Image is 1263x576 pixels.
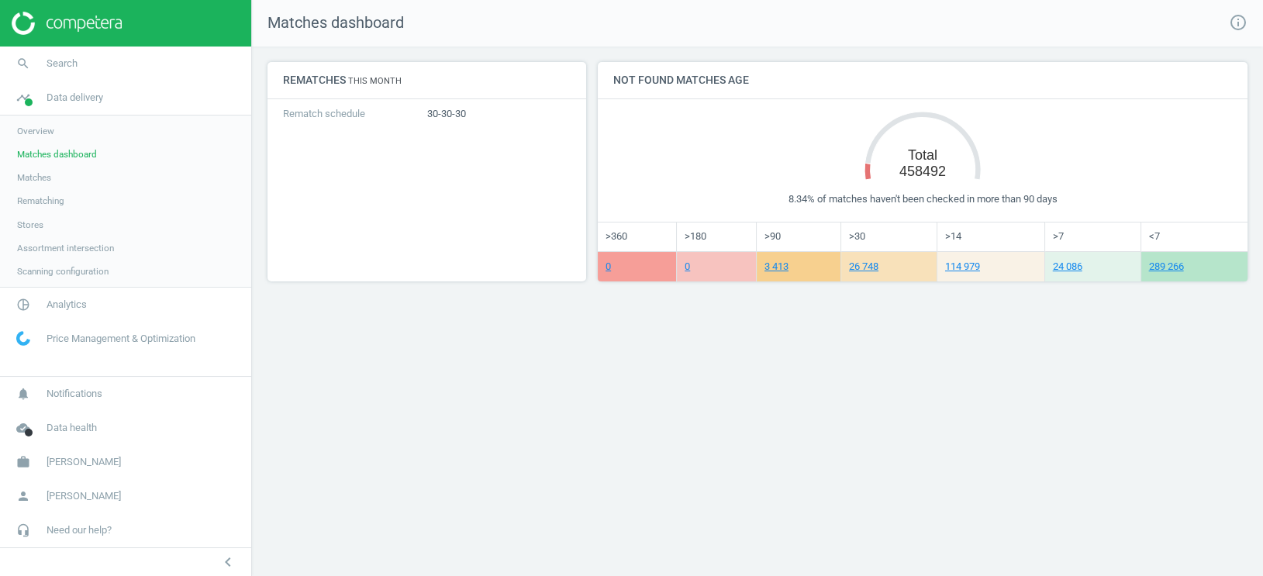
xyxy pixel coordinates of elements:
span: Notifications [47,387,102,401]
td: >30 [841,222,937,251]
i: notifications [9,379,38,409]
div: 8.34% of matches haven't been checked in more than 90 days [613,192,1232,206]
span: Data delivery [47,91,103,105]
span: Data health [47,421,97,435]
a: 26 748 [849,260,878,272]
td: >180 [677,222,757,251]
td: >360 [598,222,677,251]
span: Need our help? [47,523,112,537]
td: <7 [1140,222,1247,251]
a: info_outline [1229,13,1247,33]
tspan: 458492 [899,164,946,179]
td: >14 [937,222,1045,251]
p: Rematch schedule [283,107,427,121]
span: [PERSON_NAME] [47,489,121,503]
span: Matches dashboard [252,12,404,34]
h4: Not found matches age [598,62,764,98]
span: Stores [17,219,43,231]
a: 3 413 [764,260,789,272]
span: Rematching [17,195,64,207]
i: timeline [9,83,38,112]
span: Matches [17,171,51,184]
span: Price Management & Optimization [47,332,195,346]
a: 0 [685,260,690,272]
a: 24 086 [1053,260,1082,272]
a: 114 979 [945,260,980,272]
i: person [9,481,38,511]
small: This month [348,76,402,86]
i: search [9,49,38,78]
a: 0 [606,260,611,272]
td: >90 [757,222,841,251]
span: Assortment intersection [17,242,114,254]
img: ajHJNr6hYgQAAAAASUVORK5CYII= [12,12,122,35]
span: Overview [17,125,54,137]
i: pie_chart_outlined [9,290,38,319]
tspan: Total [908,147,937,163]
i: work [9,447,38,477]
span: Scanning configuration [17,265,109,278]
td: >7 [1044,222,1140,251]
p: 30-30-30 [427,107,571,121]
a: 289 266 [1149,260,1184,272]
span: [PERSON_NAME] [47,455,121,469]
span: Analytics [47,298,87,312]
button: chevron_left [209,552,247,572]
img: wGWNvw8QSZomAAAAABJRU5ErkJggg== [16,331,30,346]
i: chevron_left [219,553,237,571]
h4: Rematches [267,62,417,98]
i: info_outline [1229,13,1247,32]
span: Search [47,57,78,71]
i: cloud_done [9,413,38,443]
span: Matches dashboard [17,148,97,160]
i: headset_mic [9,516,38,545]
